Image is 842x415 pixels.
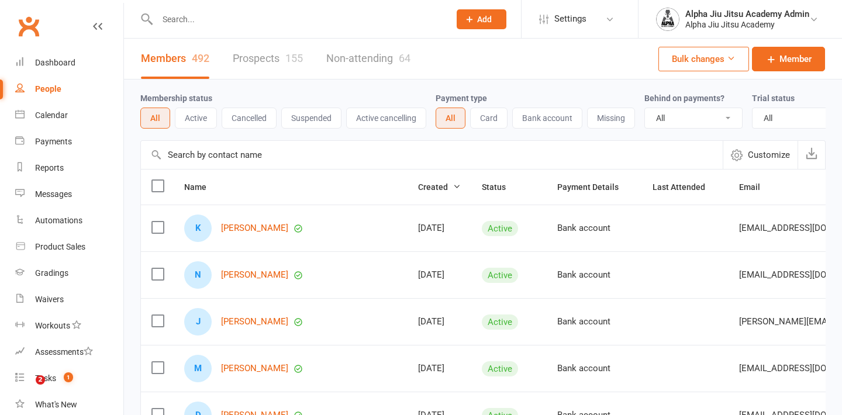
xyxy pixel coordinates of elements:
[482,182,519,192] span: Status
[470,108,508,129] button: Card
[14,12,43,41] a: Clubworx
[436,108,465,129] button: All
[35,189,72,199] div: Messages
[399,52,410,64] div: 64
[418,182,461,192] span: Created
[184,261,212,289] div: Nisha
[656,8,679,31] img: thumb_image1751406779.png
[192,52,209,64] div: 492
[557,180,631,194] button: Payment Details
[184,215,212,242] div: Kunal
[64,372,73,382] span: 1
[140,108,170,129] button: All
[35,110,68,120] div: Calendar
[35,84,61,94] div: People
[779,52,812,66] span: Member
[15,102,123,129] a: Calendar
[175,108,217,129] button: Active
[140,94,212,103] label: Membership status
[739,180,773,194] button: Email
[35,163,64,172] div: Reports
[752,47,825,71] a: Member
[457,9,506,29] button: Add
[35,216,82,225] div: Automations
[557,364,631,373] div: Bank account
[418,270,461,280] div: [DATE]
[184,355,212,382] div: Mona
[12,375,40,403] iframe: Intercom live chat
[653,182,718,192] span: Last Attended
[557,182,631,192] span: Payment Details
[184,182,219,192] span: Name
[346,108,426,129] button: Active cancelling
[35,268,68,278] div: Gradings
[482,361,518,376] div: Active
[418,317,461,327] div: [DATE]
[15,339,123,365] a: Assessments
[482,180,519,194] button: Status
[15,76,123,102] a: People
[557,270,631,280] div: Bank account
[326,39,410,79] a: Non-attending64
[15,155,123,181] a: Reports
[154,11,441,27] input: Search...
[685,19,809,30] div: Alpha Jiu Jitsu Academy
[15,260,123,286] a: Gradings
[436,94,487,103] label: Payment type
[418,180,461,194] button: Created
[557,317,631,327] div: Bank account
[418,223,461,233] div: [DATE]
[15,129,123,155] a: Payments
[221,270,288,280] a: [PERSON_NAME]
[222,108,277,129] button: Cancelled
[221,317,288,327] a: [PERSON_NAME]
[512,108,582,129] button: Bank account
[221,223,288,233] a: [PERSON_NAME]
[653,180,718,194] button: Last Attended
[554,6,586,32] span: Settings
[35,373,56,383] div: Tasks
[477,15,492,24] span: Add
[141,39,209,79] a: Members492
[285,52,303,64] div: 155
[15,50,123,76] a: Dashboard
[658,47,749,71] button: Bulk changes
[184,180,219,194] button: Name
[685,9,809,19] div: Alpha Jiu Jitsu Academy Admin
[748,148,790,162] span: Customize
[739,182,773,192] span: Email
[35,347,93,357] div: Assessments
[15,234,123,260] a: Product Sales
[587,108,635,129] button: Missing
[723,141,798,169] button: Customize
[15,365,123,392] a: Tasks 1
[184,308,212,336] div: Joseph
[35,400,77,409] div: What's New
[281,108,341,129] button: Suspended
[35,242,85,251] div: Product Sales
[482,268,518,283] div: Active
[221,364,288,373] a: [PERSON_NAME]
[36,375,45,385] span: 2
[752,94,795,103] label: Trial status
[233,39,303,79] a: Prospects155
[15,181,123,207] a: Messages
[35,58,75,67] div: Dashboard
[644,94,724,103] label: Behind on payments?
[35,295,64,304] div: Waivers
[418,364,461,373] div: [DATE]
[482,221,518,236] div: Active
[557,223,631,233] div: Bank account
[35,321,70,330] div: Workouts
[35,137,72,146] div: Payments
[482,314,518,330] div: Active
[141,141,723,169] input: Search by contact name
[15,313,123,339] a: Workouts
[15,286,123,313] a: Waivers
[15,207,123,234] a: Automations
